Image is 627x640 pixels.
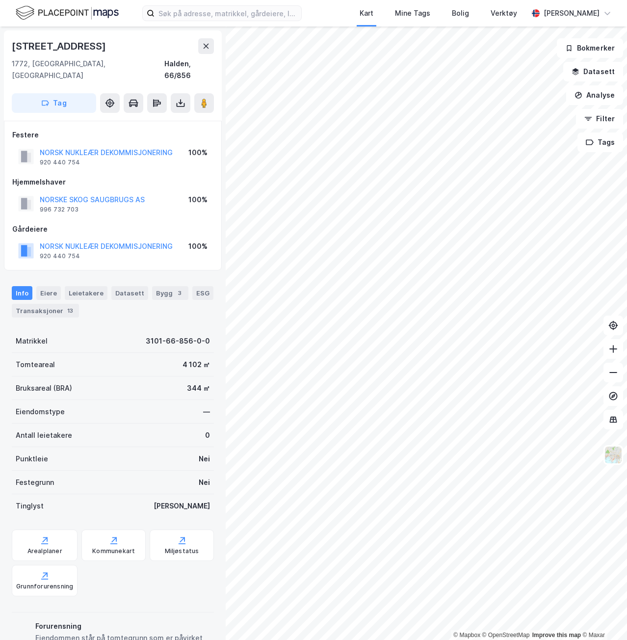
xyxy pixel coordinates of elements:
button: Tags [577,133,623,152]
button: Analyse [566,85,623,105]
div: ESG [192,286,213,300]
img: logo.f888ab2527a4732fd821a326f86c7f29.svg [16,4,119,22]
input: Søk på adresse, matrikkel, gårdeiere, leietakere eller personer [155,6,301,21]
div: Grunnforurensning [16,583,73,590]
div: 4 102 ㎡ [183,359,210,371]
div: 100% [188,240,208,252]
div: — [203,406,210,418]
div: 0 [205,429,210,441]
div: Halden, 66/856 [164,58,214,81]
div: Festegrunn [16,477,54,488]
div: 920 440 754 [40,252,80,260]
div: Bruksareal (BRA) [16,382,72,394]
div: Nei [199,453,210,465]
div: Eiere [36,286,61,300]
div: 3 [175,288,184,298]
div: Transaksjoner [12,304,79,318]
div: Tomteareal [16,359,55,371]
div: Forurensning [35,620,210,632]
div: Kart [360,7,373,19]
div: Hjemmelshaver [12,176,213,188]
div: Gårdeiere [12,223,213,235]
a: OpenStreetMap [482,632,530,639]
a: Mapbox [453,632,480,639]
div: 996 732 703 [40,206,78,213]
button: Bokmerker [557,38,623,58]
div: Kommunekart [92,547,135,555]
div: Info [12,286,32,300]
div: 344 ㎡ [187,382,210,394]
div: Bolig [452,7,469,19]
button: Filter [576,109,623,129]
div: 1772, [GEOGRAPHIC_DATA], [GEOGRAPHIC_DATA] [12,58,164,81]
div: Datasett [111,286,148,300]
div: Matrikkel [16,335,48,347]
div: Nei [199,477,210,488]
div: Miljøstatus [165,547,199,555]
div: 3101-66-856-0-0 [146,335,210,347]
div: 100% [188,147,208,159]
div: Verktøy [491,7,517,19]
div: 920 440 754 [40,159,80,166]
div: Festere [12,129,213,141]
div: Mine Tags [395,7,430,19]
div: Antall leietakere [16,429,72,441]
button: Datasett [563,62,623,81]
iframe: Chat Widget [578,593,627,640]
div: [PERSON_NAME] [154,500,210,512]
div: Tinglyst [16,500,44,512]
div: Bygg [152,286,188,300]
div: Kontrollprogram for chat [578,593,627,640]
div: [STREET_ADDRESS] [12,38,108,54]
img: Z [604,446,623,464]
div: Eiendomstype [16,406,65,418]
a: Improve this map [532,632,581,639]
div: 100% [188,194,208,206]
div: Punktleie [16,453,48,465]
button: Tag [12,93,96,113]
div: 13 [65,306,75,316]
div: Arealplaner [27,547,62,555]
div: Leietakere [65,286,107,300]
div: [PERSON_NAME] [544,7,600,19]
